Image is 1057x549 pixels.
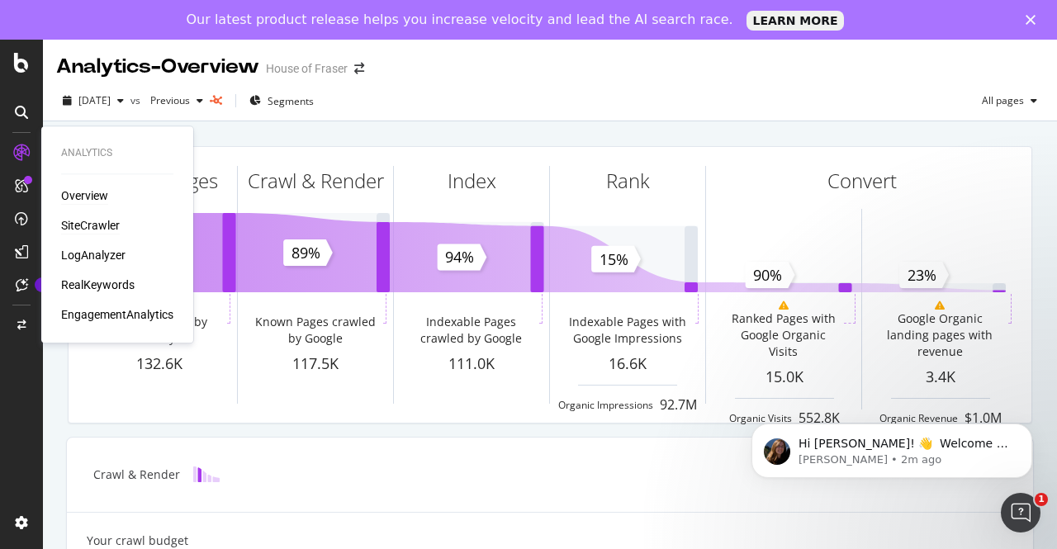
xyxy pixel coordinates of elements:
div: Organic Impressions [558,398,653,412]
span: 1 [1035,493,1048,506]
div: Analytics [61,146,173,160]
div: Index [448,167,496,195]
div: 117.5K [238,353,393,375]
a: LEARN MORE [747,11,845,31]
div: Crawl & Render [248,167,384,195]
div: Your crawl budget [87,532,188,549]
div: Tooltip anchor [35,277,50,292]
span: Previous [144,93,190,107]
div: 92.7M [660,395,697,414]
span: Segments [268,94,314,108]
div: Analytics - Overview [56,53,259,81]
div: 111.0K [394,353,549,375]
div: Close [1026,15,1042,25]
div: Rank [606,167,650,195]
div: Indexable Pages with Google Impressions [562,314,692,347]
div: Our latest product release helps you increase velocity and lead the AI search race. [187,12,733,28]
img: block-icon [193,466,220,482]
div: Indexable Pages crawled by Google [406,314,536,347]
button: [DATE] [56,88,130,114]
button: All pages [975,88,1044,114]
span: 2025 Aug. 19th [78,93,111,107]
a: SiteCrawler [61,217,120,234]
iframe: Intercom live chat [1001,493,1040,532]
a: EngagementAnalytics [61,306,173,323]
div: Known Pages crawled by Google [250,314,380,347]
div: arrow-right-arrow-left [354,63,364,74]
div: 132.6K [82,353,237,375]
span: All pages [975,93,1024,107]
div: Crawl & Render [93,466,180,483]
iframe: Intercom notifications message [727,389,1057,504]
button: Previous [144,88,210,114]
a: LogAnalyzer [61,247,126,263]
div: 16.6K [550,353,705,375]
button: Segments [243,88,320,114]
a: RealKeywords [61,277,135,293]
span: vs [130,93,144,107]
a: Overview [61,187,108,204]
div: House of Fraser [266,60,348,77]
